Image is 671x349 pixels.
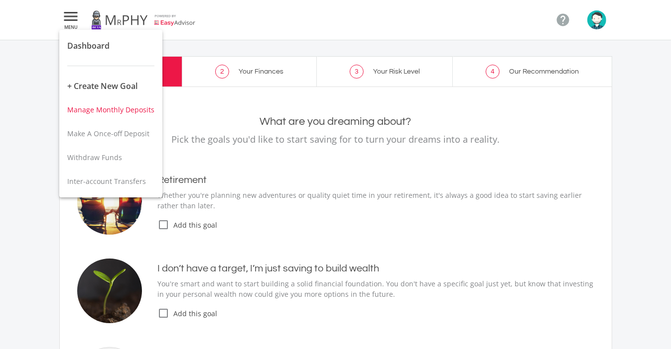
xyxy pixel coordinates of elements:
span: Inter-account Transfers [67,176,146,186]
button: + Create New Goal [59,74,162,98]
span: Dashboard [67,40,110,51]
span: Make A Once-off Deposit [67,129,149,138]
span: Manage Monthly Deposits [67,105,154,114]
span: Withdraw Funds [67,153,122,162]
